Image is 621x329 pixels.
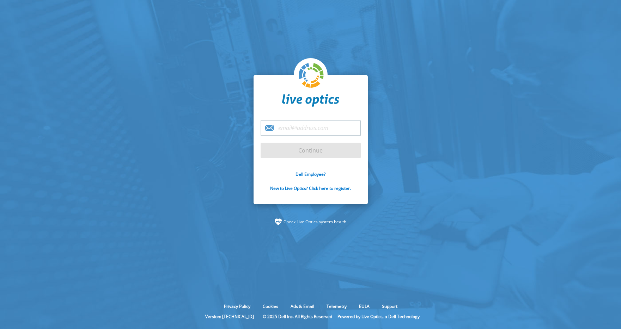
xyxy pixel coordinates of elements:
a: Cookies [257,303,284,309]
img: liveoptics-word.svg [282,94,339,107]
li: Powered by Live Optics, a Dell Technology [337,314,420,319]
a: Privacy Policy [219,303,256,309]
a: Ads & Email [285,303,319,309]
input: email@address.com [261,120,361,136]
a: New to Live Optics? Click here to register. [270,185,351,191]
li: Version: [TECHNICAL_ID] [202,314,257,319]
li: © 2025 Dell Inc. All Rights Reserved [259,314,336,319]
img: liveoptics-logo.svg [299,63,324,88]
a: Dell Employee? [296,171,325,177]
a: Support [377,303,403,309]
a: EULA [354,303,375,309]
a: Check Live Optics system health [284,218,346,225]
a: Telemetry [321,303,352,309]
img: status-check-icon.svg [275,218,282,225]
